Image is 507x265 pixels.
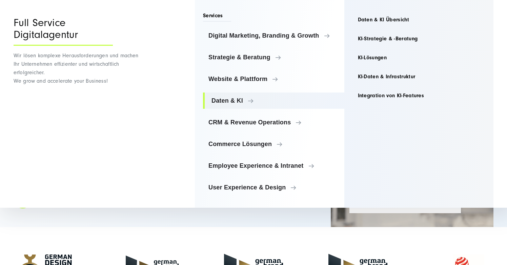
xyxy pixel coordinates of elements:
[352,68,486,85] a: KI-Daten & Infrastruktur
[203,49,344,65] a: Strategie & Beratung
[352,49,486,66] a: KI-Lösungen
[208,54,339,61] span: Strategie & Beratung
[203,71,344,87] a: Website & Plattform
[208,162,339,169] span: Employee Experience & Intranet
[203,114,344,130] a: CRM & Revenue Operations
[203,93,344,109] a: Daten & KI
[203,179,344,196] a: User Experience & Design
[203,136,344,152] a: Commerce Lösungen
[14,17,113,46] div: Full Service Digitalagentur
[14,53,139,84] span: Wir lösen komplexe Herausforderungen und machen Ihr Unternehmen effizienter und wirtschaftlich er...
[208,141,339,147] span: Commerce Lösungen
[203,27,344,44] a: Digital Marketing, Branding & Growth
[352,12,486,28] a: Daten & KI Übersicht
[352,87,486,104] a: Integration von KI-Features
[203,12,231,22] span: Services
[211,97,339,104] span: Daten & KI
[208,32,339,39] span: Digital Marketing, Branding & Growth
[352,30,486,47] a: KI-Strategie & -Beratung
[208,76,339,82] span: Website & Plattform
[208,119,339,126] span: CRM & Revenue Operations
[208,184,339,191] span: User Experience & Design
[203,158,344,174] a: Employee Experience & Intranet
